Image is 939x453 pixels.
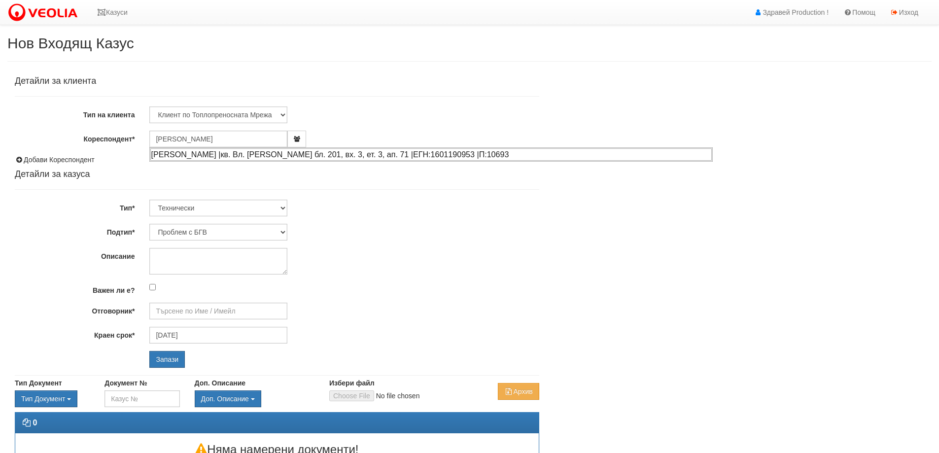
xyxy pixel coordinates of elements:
[195,378,245,388] label: Доп. Описание
[149,303,287,319] input: Търсене по Име / Имейл
[149,327,287,344] input: Търсене по Име / Имейл
[7,282,142,295] label: Важен ли е?
[7,224,142,237] label: Подтип*
[7,131,142,144] label: Кореспондент*
[7,327,142,340] label: Краен срок*
[15,390,90,407] div: Двоен клик, за изчистване на избраната стойност.
[15,390,77,407] button: Тип Документ
[15,378,62,388] label: Тип Документ
[7,106,142,120] label: Тип на клиента
[15,76,539,86] h4: Детайли за клиента
[201,395,249,403] span: Доп. Описание
[21,395,65,403] span: Тип Документ
[149,351,185,368] input: Запази
[329,378,375,388] label: Избери файл
[7,35,932,51] h2: Нов Входящ Казус
[33,418,37,427] strong: 0
[149,131,287,147] input: ЕГН/Име/Адрес/Аб.№/Парт.№/Тел./Email
[7,248,142,261] label: Описание
[7,303,142,316] label: Отговорник*
[150,148,712,161] div: [PERSON_NAME] |кв. Вл. [PERSON_NAME] бл. 201, вх. 3, ет. 3, ап. 71 |ЕГН:1601190953 |П:10693
[195,390,314,407] div: Двоен клик, за изчистване на избраната стойност.
[498,383,539,400] button: Архив
[195,390,261,407] button: Доп. Описание
[104,378,147,388] label: Документ №
[15,170,539,179] h4: Детайли за казуса
[104,390,179,407] input: Казус №
[7,2,82,23] img: VeoliaLogo.png
[15,155,539,165] div: Добави Кореспондент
